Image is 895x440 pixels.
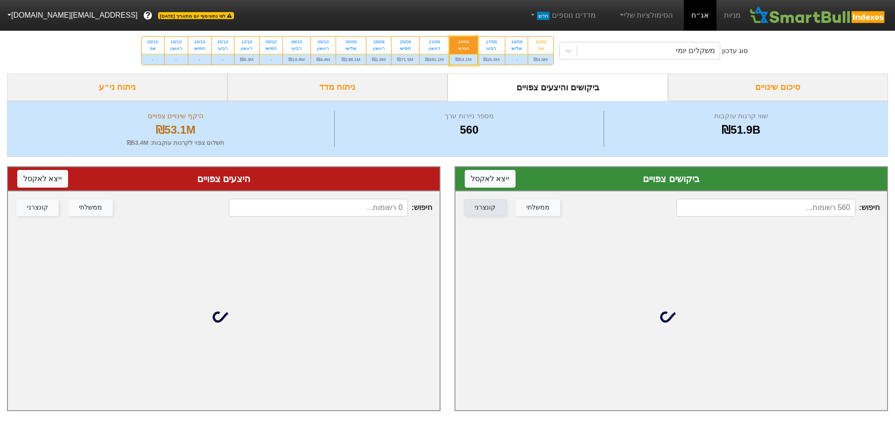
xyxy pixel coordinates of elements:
div: 09/10 [265,39,277,45]
div: חמישי [455,45,472,52]
div: 18/09 [455,39,472,45]
div: ממשלתי [526,203,550,213]
div: ביקושים צפויים [465,172,878,186]
div: ₪491.1M [420,54,449,65]
button: ממשלתי [68,199,113,216]
button: קונצרני [464,199,506,216]
div: ₪51.9B [606,122,876,138]
div: 05/10 [317,39,330,45]
span: ? [145,9,151,22]
div: 28/09 [372,39,386,45]
span: חיפוש : [229,199,432,217]
div: - [188,54,211,65]
div: ראשון [170,45,182,52]
button: קונצרני [16,199,59,216]
div: ₪4.4M [311,54,336,65]
div: 19/10 [170,39,182,45]
div: ₪1.8M [366,54,391,65]
div: ראשון [240,45,254,52]
div: - [260,54,282,65]
div: ₪9.3M [234,54,259,65]
div: חמישי [397,45,413,52]
div: משקלים יומי [676,45,715,56]
div: ₪53.1M [19,122,332,138]
div: שווי קרנות עוקבות [606,111,876,122]
a: הסימולציות שלי [614,6,677,25]
div: 21/09 [425,39,444,45]
div: ₪15.4M [478,54,505,65]
input: 0 רשומות... [229,199,408,217]
div: - [505,54,528,65]
div: 16/09 [511,39,522,45]
div: ₪71.5M [392,54,419,65]
span: לפי נתוני סוף יום מתאריך [DATE] [158,12,234,19]
div: סוג עדכון [722,46,748,56]
div: 25/09 [397,39,413,45]
div: חמישי [194,45,206,52]
div: 15/09 [534,39,547,45]
div: 17/09 [483,39,500,45]
div: ₪4.6M [528,54,553,65]
button: ייצא לאקסל [17,170,68,188]
div: ראשון [317,45,330,52]
div: - [212,54,234,65]
span: חדש [537,12,550,20]
div: 20/10 [147,39,158,45]
div: קונצרני [27,203,48,213]
div: ₪53.1M [450,54,477,65]
a: מדדים נוספיםחדש [525,6,599,25]
div: שלישי [342,45,360,52]
button: ממשלתי [516,199,560,216]
div: 08/10 [289,39,305,45]
div: 30/09 [342,39,360,45]
div: סיכום שינויים [668,74,888,101]
div: שני [534,45,547,52]
img: loading... [660,306,682,328]
div: 16/10 [194,39,206,45]
div: שני [147,45,158,52]
input: 560 רשומות... [676,199,855,217]
div: רביעי [483,45,500,52]
div: היקף שינויים צפויים [19,111,332,122]
img: SmartBull [748,6,888,25]
div: - [165,54,188,65]
div: 12/10 [240,39,254,45]
span: חיפוש : [676,199,880,217]
div: ניתוח מדד [227,74,448,101]
div: ניתוח ני״ע [7,74,227,101]
div: מספר ניירות ערך [337,111,601,122]
div: רביעי [289,45,305,52]
div: ₪138.1M [336,54,366,65]
div: חמישי [265,45,277,52]
div: 560 [337,122,601,138]
div: תשלום צפוי לקרנות עוקבות : ₪53.4M [19,138,332,148]
div: היצעים צפויים [17,172,430,186]
div: ראשון [372,45,386,52]
div: קונצרני [475,203,496,213]
div: ביקושים והיצעים צפויים [447,74,668,101]
button: ייצא לאקסל [465,170,516,188]
div: 15/10 [217,39,228,45]
div: ראשון [425,45,444,52]
div: שלישי [511,45,522,52]
div: - [142,54,164,65]
img: loading... [213,306,235,328]
div: רביעי [217,45,228,52]
div: ממשלתי [79,203,102,213]
div: ₪19.9M [283,54,310,65]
